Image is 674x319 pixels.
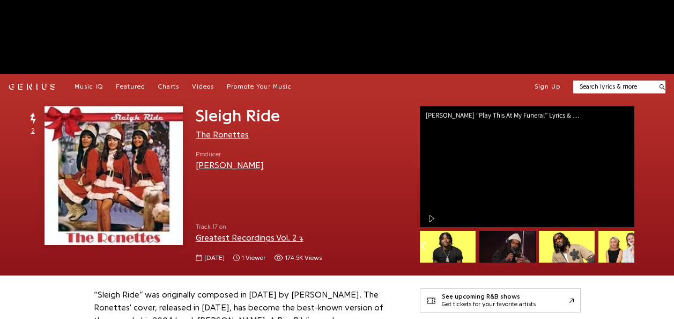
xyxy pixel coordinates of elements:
[31,126,35,135] span: 2
[116,83,145,91] a: Featured
[285,253,322,263] span: 174.5K views
[192,83,214,90] span: Videos
[426,112,592,119] div: [PERSON_NAME] “Play This At My Funeral” Lyrics & Meaning | Genius Verified
[192,83,214,91] a: Videos
[196,222,403,231] span: Track 17 on
[196,107,280,125] span: Sleigh Ride
[227,83,292,90] span: Promote Your Music
[158,83,179,90] span: Charts
[204,253,225,263] span: [DATE]
[274,253,322,263] span: 174,451 views
[196,150,264,159] span: Producer
[75,83,103,91] a: Music IQ
[196,161,264,170] a: [PERSON_NAME]
[233,253,265,263] span: 1 viewer
[196,234,303,242] a: Greatest Recordings Vol. 2
[535,83,560,91] button: Sign Up
[158,83,179,91] a: Charts
[116,83,145,90] span: Featured
[75,83,103,90] span: Music IQ
[227,83,292,91] a: Promote Your Music
[196,130,249,139] a: The Ronettes
[242,253,265,263] span: 1 viewer
[45,106,183,245] img: Cover art for Sleigh Ride by The Ronettes
[573,82,653,91] input: Search lyrics & more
